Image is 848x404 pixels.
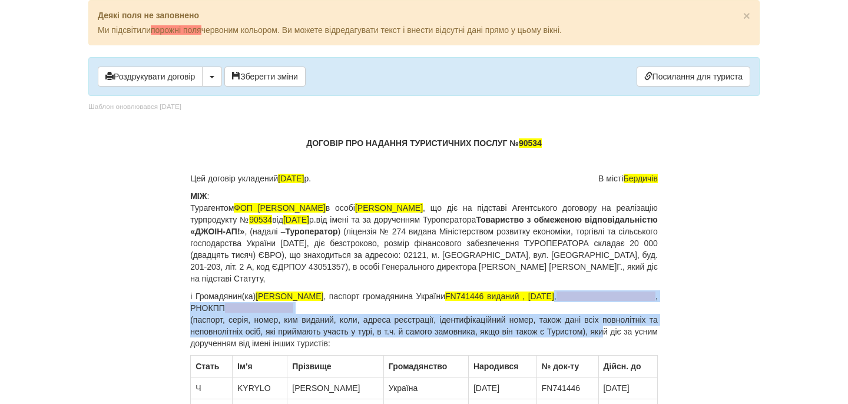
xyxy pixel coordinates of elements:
a: Посилання для туриста [637,67,750,87]
td: FN741446 [536,377,598,399]
span: [DATE] [283,215,309,224]
button: Зберегти зміни [224,67,306,87]
b: Товариство з обмеженою відповідальністю «ДЖОІН-АП!» [190,215,658,236]
th: Дійсн. до [598,356,657,377]
p: : Турагентом в особі , що діє на підставі Агентського договору на реалізацію турпродукту № від р.... [190,190,658,284]
td: [DATE] [598,377,657,399]
th: Ім'я [232,356,287,377]
td: KYRYLO [232,377,287,399]
b: ДОГОВІР ПРО НАДАННЯ ТУРИСТИЧНИХ ПОСЛУГ № [306,138,542,148]
span: × [743,9,750,22]
td: [DATE] [468,377,536,399]
span: [PERSON_NAME] [256,292,323,301]
th: Народився [468,356,536,377]
b: Туроператор [285,227,337,236]
button: Close [743,9,750,22]
span: 90534 [249,215,272,224]
th: № док-ту [536,356,598,377]
p: Деякі поля не заповнено [98,9,750,21]
span: [DATE] [278,174,304,183]
td: Україна [383,377,468,399]
th: Прiзвище [287,356,384,377]
p: Ми підсвітили червоним кольором. Ви можете відредагувати текст і внести відсутні дані прямо у цьо... [98,24,750,36]
div: Шаблон оновлювався [DATE] [88,102,181,112]
span: Цей договір укладений р. [190,173,311,184]
span: [PERSON_NAME] [355,203,423,213]
th: Стать [191,356,233,377]
span: 90534 [519,138,542,148]
button: Роздрукувати договір [98,67,203,87]
span: Бердичів [624,174,658,183]
p: і Громадянин(ка) , паспорт громадянина України , , РНОКПП (паспорт, серія, номер, ким виданий, ко... [190,290,658,349]
span: ФОП [PERSON_NAME] [234,203,326,213]
span: В місті [598,173,658,184]
td: Ч [191,377,233,399]
th: Громадянство [383,356,468,377]
b: МІЖ [190,191,207,201]
td: [PERSON_NAME] [287,377,384,399]
span: порожні поля [151,25,201,35]
span: FN741446 виданий , [DATE] [445,292,554,301]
